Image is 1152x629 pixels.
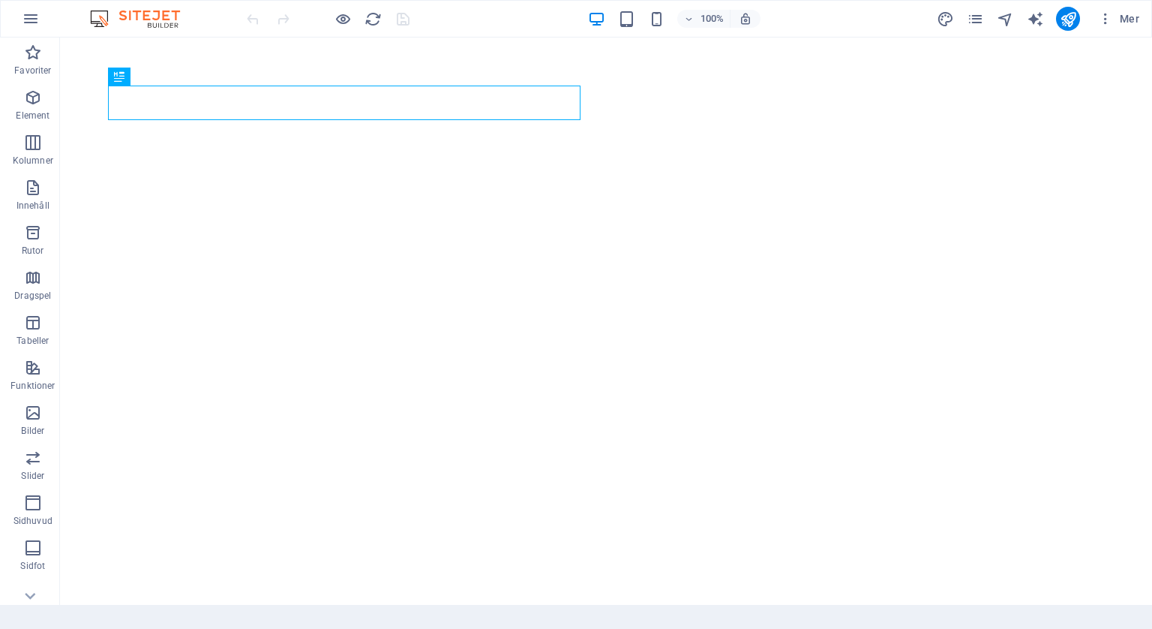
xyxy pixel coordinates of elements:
p: Sidhuvud [13,515,52,527]
p: Slider [21,470,44,482]
button: text_generator [1026,10,1044,28]
i: Justera zoomnivån automatiskt vid storleksändring för att passa vald enhet. [739,12,752,26]
span: Mer [1098,11,1139,26]
p: Kolumner [13,155,53,167]
p: Element [16,110,49,122]
button: pages [966,10,984,28]
p: Dragspel [14,290,51,302]
button: Klicka här för att lämna förhandsvisningsläge och fortsätta redigera [334,10,352,28]
i: Publicera [1060,11,1077,28]
i: Design (Ctrl+Alt+Y) [937,11,954,28]
p: Funktioner [10,380,55,392]
p: Innehåll [16,200,49,212]
button: 100% [677,10,730,28]
p: Tabeller [16,335,49,347]
p: Favoriter [14,65,51,77]
p: Bilder [21,425,44,437]
img: Editor Logo [86,10,199,28]
button: design [936,10,954,28]
button: publish [1056,7,1080,31]
i: Uppdatera sida [364,11,382,28]
button: Mer [1092,7,1145,31]
button: reload [364,10,382,28]
i: Sidor (Ctrl+Alt+S) [967,11,984,28]
h6: 100% [700,10,724,28]
p: Sidfot [20,560,45,572]
p: Rutor [22,245,44,257]
i: Navigatör [997,11,1014,28]
button: navigator [996,10,1014,28]
i: AI Writer [1027,11,1044,28]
